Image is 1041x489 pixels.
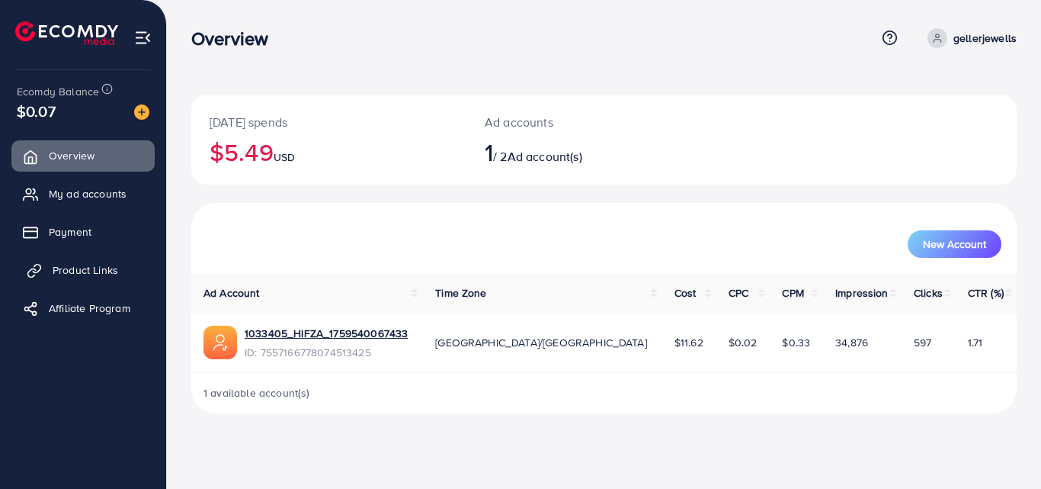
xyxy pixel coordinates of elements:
span: $0.33 [782,335,810,350]
a: 1033405_HIFZA_1759540067433 [245,326,408,341]
img: menu [134,29,152,47]
a: My ad accounts [11,179,155,209]
button: New Account [908,230,1001,258]
p: [DATE] spends [210,113,448,131]
a: Product Links [11,255,155,285]
p: gellerjewells [953,29,1017,47]
iframe: Chat [976,420,1030,478]
span: Impression [835,285,889,301]
span: Overview [49,148,94,163]
span: CPC [729,285,748,301]
a: Payment [11,217,155,247]
h2: / 2 [485,137,655,166]
span: Ad account(s) [508,148,582,165]
p: Ad accounts [485,113,655,131]
span: $0.02 [729,335,758,350]
span: ID: 7557166778074513425 [245,345,408,360]
span: 34,876 [835,335,868,350]
span: 597 [914,335,931,350]
span: USD [274,150,295,165]
img: ic-ads-acc.e4c84228.svg [203,326,237,359]
h2: $5.49 [210,137,448,166]
span: 1.71 [968,335,983,350]
span: [GEOGRAPHIC_DATA]/[GEOGRAPHIC_DATA] [435,335,647,350]
span: Ad Account [203,285,260,301]
span: 1 available account(s) [203,385,310,401]
span: New Account [923,239,986,249]
span: CPM [782,285,803,301]
span: Clicks [914,285,943,301]
span: Payment [49,224,91,240]
span: My ad accounts [49,186,127,201]
span: 1 [485,134,493,169]
a: gellerjewells [921,28,1017,48]
span: Affiliate Program [49,301,130,316]
span: $0.07 [17,100,56,122]
span: Ecomdy Balance [17,84,99,99]
img: image [134,105,149,120]
a: Overview [11,140,155,171]
a: Affiliate Program [11,293,155,323]
span: Cost [674,285,697,301]
span: $11.62 [674,335,703,350]
span: Product Links [53,262,118,278]
span: Time Zone [435,285,486,301]
h3: Overview [191,27,280,50]
span: CTR (%) [968,285,1004,301]
img: logo [15,21,118,45]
